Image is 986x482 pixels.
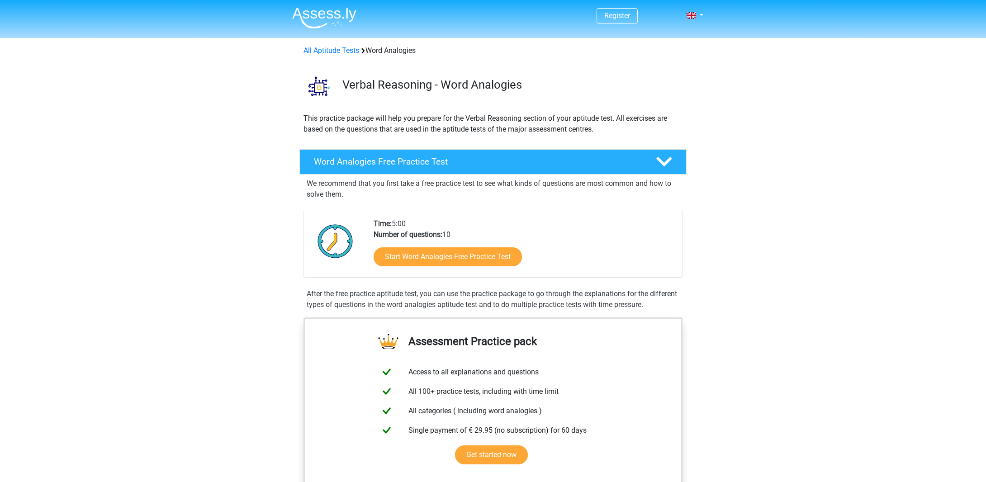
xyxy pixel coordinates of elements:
[314,156,641,167] h4: Word Analogies Free Practice Test
[303,113,683,135] p: This practice package will help you prepare for the Verbal Reasoning section of your aptitude tes...
[342,78,679,92] h3: Verbal Reasoning - Word Analogies
[374,219,392,228] b: Time:
[296,149,690,175] a: Word Analogies Free Practice Test
[303,288,683,310] div: After the free practice aptitude test, you can use the practice package to go through the explana...
[307,178,679,200] p: We recommend that you first take a free practice test to see what kinds of questions are most com...
[604,11,630,20] a: Register
[374,230,442,239] b: Number of questions:
[313,218,358,264] img: Clock
[367,218,682,277] div: 5:00 10
[303,46,359,55] a: All Aptitude Tests
[300,45,686,56] div: Word Analogies
[374,247,522,266] a: Start Word Analogies Free Practice Test
[455,445,528,464] a: Get started now
[292,7,356,28] img: Assessly
[300,67,338,105] img: word analogies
